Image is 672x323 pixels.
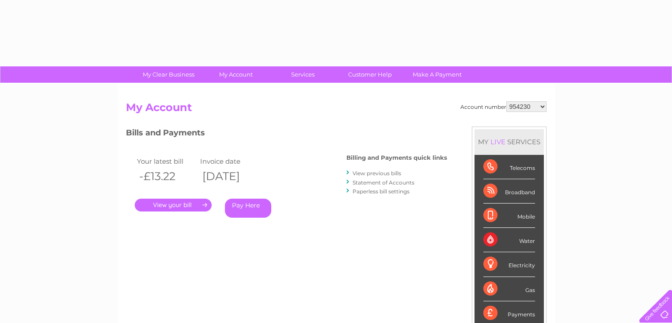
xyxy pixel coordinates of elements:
[225,199,271,218] a: Pay Here
[199,66,272,83] a: My Account
[483,204,535,228] div: Mobile
[135,167,198,185] th: -£13.22
[483,228,535,252] div: Water
[475,129,544,154] div: MY SERVICES
[489,138,507,146] div: LIVE
[460,101,547,112] div: Account number
[198,167,262,185] th: [DATE]
[353,188,410,195] a: Paperless bill settings
[135,155,198,167] td: Your latest bill
[346,154,447,161] h4: Billing and Payments quick links
[132,66,205,83] a: My Clear Business
[483,179,535,204] div: Broadband
[353,179,414,186] a: Statement of Accounts
[334,66,406,83] a: Customer Help
[483,252,535,277] div: Electricity
[266,66,339,83] a: Services
[126,101,547,118] h2: My Account
[401,66,474,83] a: Make A Payment
[135,199,212,211] a: .
[126,127,447,142] h3: Bills and Payments
[483,155,535,179] div: Telecoms
[483,277,535,301] div: Gas
[198,155,262,167] td: Invoice date
[353,170,401,177] a: View previous bills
